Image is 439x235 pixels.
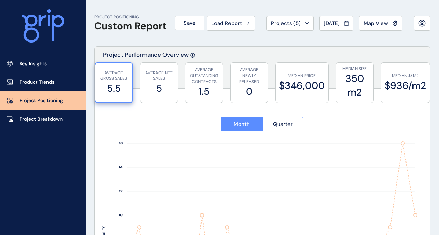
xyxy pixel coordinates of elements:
[339,72,370,99] label: 350 m2
[94,14,167,20] p: PROJECT POSITIONING
[339,66,370,72] p: MEDIAN SIZE
[319,16,353,31] button: [DATE]
[364,20,388,27] span: Map View
[221,117,262,131] button: Month
[20,79,54,86] p: Product Trends
[94,20,167,32] h1: Custom Report
[324,20,340,27] span: [DATE]
[211,20,242,27] span: Load Report
[20,97,63,104] p: Project Positioning
[279,73,325,79] p: MEDIAN PRICE
[175,16,204,30] button: Save
[103,51,189,88] p: Project Performance Overview
[20,116,63,123] p: Project Breakdown
[119,165,123,170] text: 14
[189,85,219,98] label: 1.5
[273,121,293,128] span: Quarter
[184,20,196,26] span: Save
[20,60,47,67] p: Key Insights
[262,117,304,131] button: Quarter
[359,16,402,31] button: Map View
[207,16,255,31] button: Load Report
[234,67,264,84] p: AVERAGE NEWLY RELEASED
[119,189,123,194] text: 12
[119,141,123,146] text: 16
[99,70,129,82] p: AVERAGE GROSS SALES
[189,67,219,84] p: AVERAGE OUTSTANDING CONTRACTS
[279,79,325,92] label: $346,000
[144,82,174,95] label: 5
[266,16,314,31] button: Projects (5)
[385,79,426,92] label: $936/m2
[144,70,174,82] p: AVERAGE NET SALES
[234,85,264,98] label: 0
[99,82,129,95] label: 5.5
[234,121,250,128] span: Month
[119,213,123,218] text: 10
[385,73,426,79] p: MEDIAN $/M2
[271,20,301,27] span: Projects ( 5 )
